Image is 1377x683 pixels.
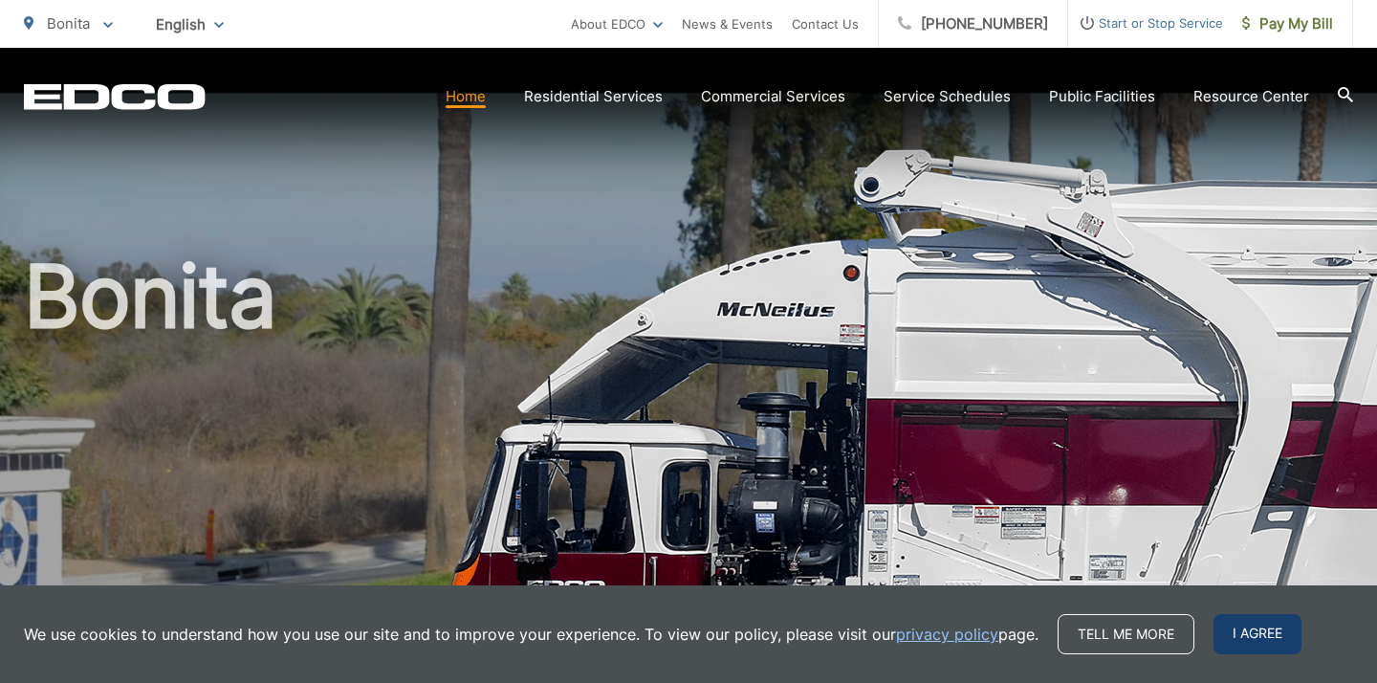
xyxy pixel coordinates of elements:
a: Home [446,85,486,108]
a: Commercial Services [701,85,845,108]
span: I agree [1213,614,1301,654]
a: Tell me more [1058,614,1194,654]
a: Residential Services [524,85,663,108]
a: Contact Us [792,12,859,35]
a: privacy policy [896,623,998,646]
a: Resource Center [1193,85,1309,108]
a: About EDCO [571,12,663,35]
a: EDCD logo. Return to the homepage. [24,83,206,110]
a: Public Facilities [1049,85,1155,108]
span: Pay My Bill [1242,12,1333,35]
p: We use cookies to understand how you use our site and to improve your experience. To view our pol... [24,623,1038,646]
span: Bonita [47,14,90,33]
a: Service Schedules [884,85,1011,108]
span: English [142,8,238,41]
a: News & Events [682,12,773,35]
